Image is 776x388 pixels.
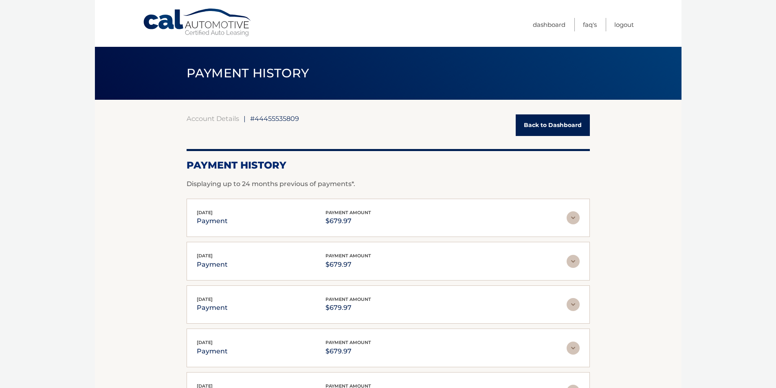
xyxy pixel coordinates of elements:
img: accordion-rest.svg [567,211,580,224]
p: payment [197,259,228,270]
span: [DATE] [197,210,213,215]
p: $679.97 [325,346,371,357]
p: $679.97 [325,215,371,227]
a: Cal Automotive [143,8,253,37]
a: Dashboard [533,18,565,31]
span: payment amount [325,296,371,302]
a: Logout [614,18,634,31]
h2: Payment History [187,159,590,171]
span: PAYMENT HISTORY [187,66,309,81]
a: FAQ's [583,18,597,31]
span: [DATE] [197,340,213,345]
p: payment [197,346,228,357]
a: Back to Dashboard [516,114,590,136]
span: [DATE] [197,296,213,302]
img: accordion-rest.svg [567,298,580,311]
p: $679.97 [325,302,371,313]
p: payment [197,302,228,313]
span: #44455535809 [250,114,299,123]
span: payment amount [325,210,371,215]
span: | [244,114,246,123]
p: payment [197,215,228,227]
span: payment amount [325,340,371,345]
a: Account Details [187,114,239,123]
span: [DATE] [197,253,213,259]
p: Displaying up to 24 months previous of payments*. [187,179,590,189]
img: accordion-rest.svg [567,342,580,355]
img: accordion-rest.svg [567,255,580,268]
span: payment amount [325,253,371,259]
p: $679.97 [325,259,371,270]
